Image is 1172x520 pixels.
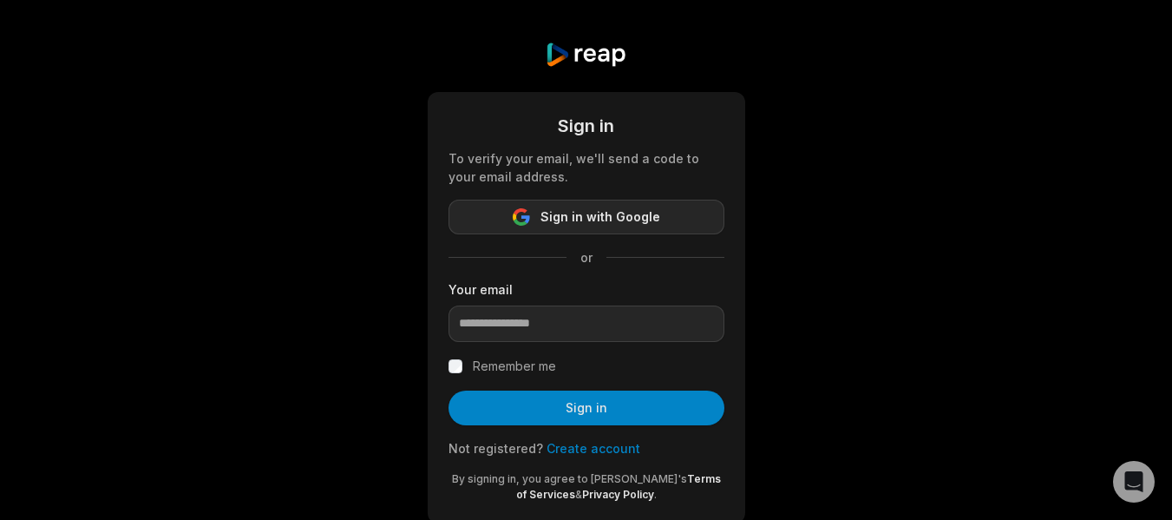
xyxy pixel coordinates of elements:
img: reap [545,42,627,68]
div: Open Intercom Messenger [1113,461,1155,503]
button: Sign in [449,391,724,425]
span: . [654,488,657,501]
div: Sign in [449,113,724,139]
a: Create account [547,441,640,456]
span: & [575,488,582,501]
span: Not registered? [449,441,543,456]
span: Sign in with Google [540,207,660,227]
div: To verify your email, we'll send a code to your email address. [449,149,724,186]
label: Your email [449,280,724,299]
a: Terms of Services [516,472,721,501]
span: By signing in, you agree to [PERSON_NAME]'s [452,472,687,485]
span: or [566,248,606,267]
a: Privacy Policy [582,488,654,501]
label: Remember me [473,356,556,377]
button: Sign in with Google [449,200,724,234]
